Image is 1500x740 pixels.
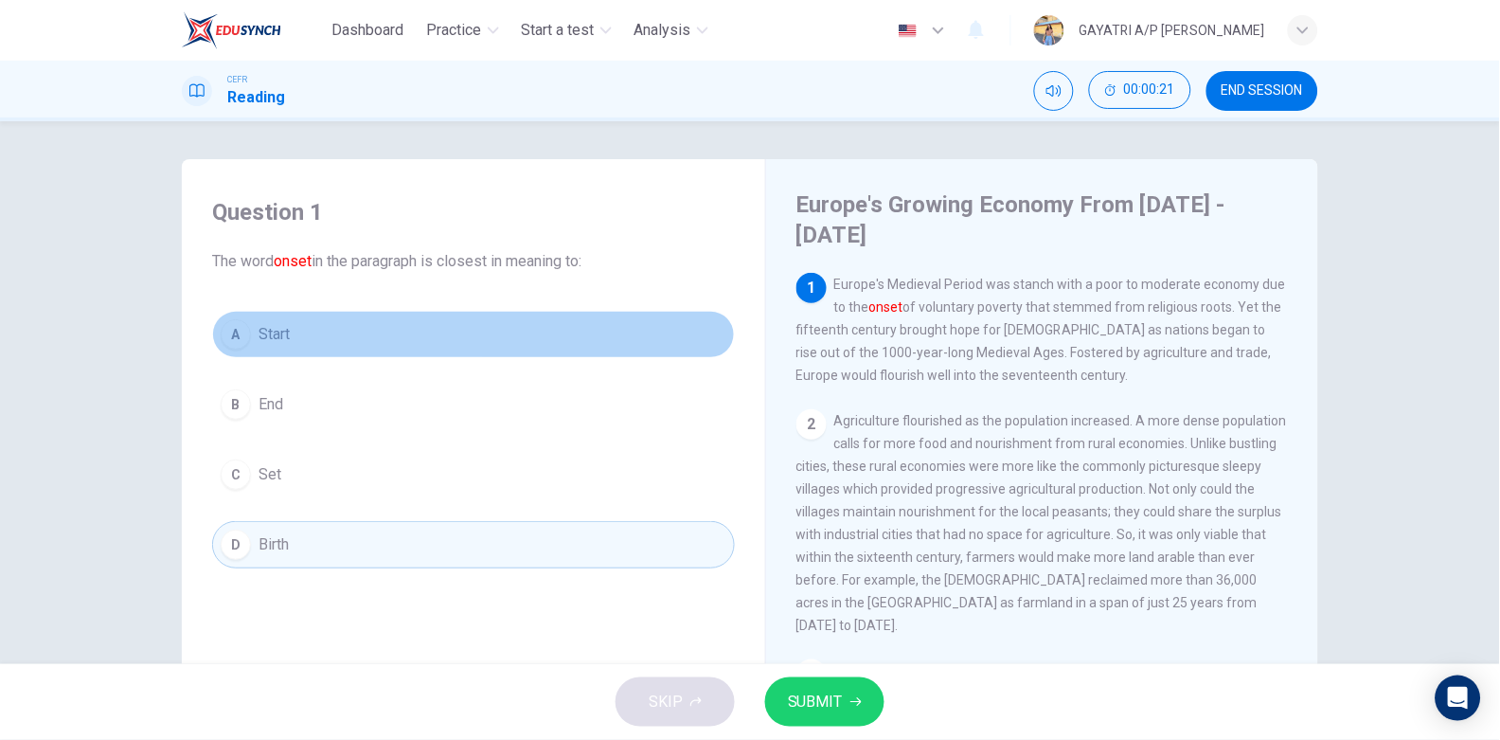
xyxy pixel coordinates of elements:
[420,13,507,47] button: Practice
[796,409,827,440] div: 2
[227,73,247,86] span: CEFR
[221,530,251,560] div: D
[325,13,412,47] button: Dashboard
[1034,71,1074,111] div: Mute
[427,19,482,42] span: Practice
[274,252,312,270] font: onset
[796,413,1287,633] span: Agriculture flourished as the population increased. A more dense population calls for more food a...
[796,659,827,690] div: 3
[1089,71,1191,109] button: 00:00:21
[788,689,843,715] span: SUBMIT
[221,460,251,490] div: C
[259,323,290,346] span: Start
[1222,83,1303,99] span: END SESSION
[1080,19,1265,42] div: GAYATRI A/P [PERSON_NAME]
[221,389,251,420] div: B
[259,393,283,416] span: End
[182,11,325,49] a: EduSynch logo
[1034,15,1064,45] img: Profile picture
[332,19,404,42] span: Dashboard
[869,299,903,315] font: onset
[522,19,595,42] span: Start a test
[896,24,920,38] img: en
[627,13,716,47] button: Analysis
[1436,676,1481,721] div: Open Intercom Messenger
[259,463,281,486] span: Set
[1206,71,1318,111] button: END SESSION
[259,533,289,556] span: Birth
[182,11,281,49] img: EduSynch logo
[1124,82,1175,98] span: 00:00:21
[796,190,1283,250] h4: Europe's Growing Economy From [DATE] - [DATE]
[796,273,827,303] div: 1
[634,19,691,42] span: Analysis
[212,311,735,358] button: AStart
[212,451,735,498] button: CSet
[227,86,285,109] h1: Reading
[514,13,619,47] button: Start a test
[765,677,884,727] button: SUBMIT
[1089,71,1191,111] div: Hide
[212,381,735,428] button: BEnd
[212,197,735,227] h4: Question 1
[796,277,1286,383] span: Europe's Medieval Period was stanch with a poor to moderate economy due to the of voluntary pover...
[212,250,735,273] span: The word in the paragraph is closest in meaning to:
[212,521,735,569] button: DBirth
[221,319,251,350] div: A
